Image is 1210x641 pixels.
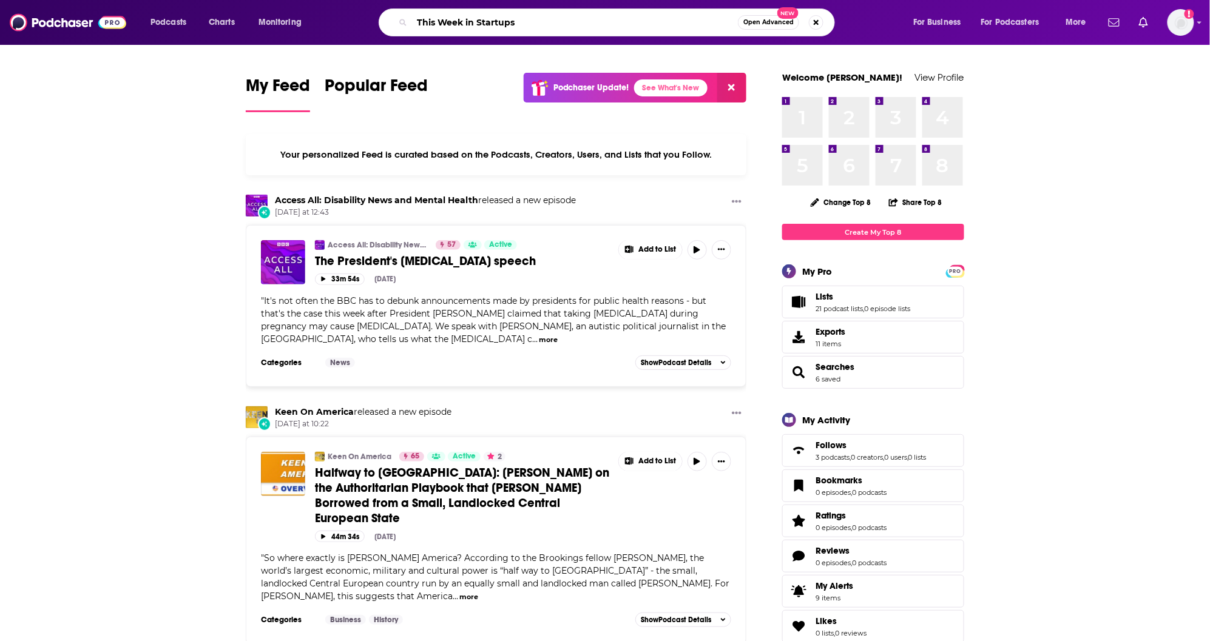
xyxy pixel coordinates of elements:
[275,419,451,429] span: [DATE] at 10:22
[1168,9,1194,36] img: User Profile
[374,532,396,541] div: [DATE]
[619,452,682,471] button: Show More Button
[484,240,517,250] a: Active
[325,358,355,367] a: News
[863,304,864,313] span: ,
[261,295,726,344] span: "
[261,358,316,367] h3: Categories
[852,559,887,567] a: 0 podcasts
[390,8,847,36] div: Search podcasts, credits, & more...
[803,195,879,210] button: Change Top 8
[851,453,883,461] a: 0 creators
[275,195,478,206] a: Access All: Disability News and Mental Health
[816,616,837,626] span: Likes
[816,340,845,348] span: 11 items
[905,13,976,32] button: open menu
[907,453,908,461] span: ,
[802,266,832,277] div: My Pro
[641,616,711,624] span: Show Podcast Details
[786,364,811,381] a: Searches
[782,356,964,389] span: Searches
[816,510,887,521] a: Ratings
[275,406,354,417] a: Keen On America
[638,245,676,254] span: Add to List
[246,75,310,112] a: My Feed
[246,134,746,175] div: Your personalized Feed is curated based on the Podcasts, Creators, Users, and Lists that you Follow.
[315,274,365,285] button: 33m 54s
[258,417,271,431] div: New Episode
[258,206,271,219] div: New Episode
[246,75,310,103] span: My Feed
[816,440,847,451] span: Follows
[981,14,1039,31] span: For Podcasters
[851,488,852,497] span: ,
[816,580,853,591] span: My Alerts
[246,406,268,428] img: Keen On America
[786,548,811,565] a: Reviews
[261,615,316,625] h3: Categories
[851,559,852,567] span: ,
[246,195,268,216] img: Access All: Disability News and Mental Health
[727,195,746,210] button: Show More Button
[142,13,202,32] button: open menu
[553,82,629,93] p: Podchaser Update!
[412,13,738,32] input: Search podcasts, credits, & more...
[261,295,726,344] span: It's not often the BBC has to debunk announcements made by presidents for public health reasons -...
[852,488,887,497] a: 0 podcasts
[619,240,682,260] button: Show More Button
[201,13,242,32] a: Charts
[712,452,731,471] button: Show More Button
[782,540,964,572] span: Reviews
[864,304,910,313] a: 0 episode lists
[816,616,867,626] a: Likes
[539,335,558,345] button: more
[1168,9,1194,36] span: Logged in as megcassidy
[816,488,851,497] a: 0 episodes
[315,531,365,542] button: 44m 34s
[328,240,428,250] a: Access All: Disability News and Mental Health
[453,451,476,463] span: Active
[913,14,961,31] span: For Business
[786,618,811,635] a: Likes
[816,475,862,486] span: Bookmarks
[315,240,325,250] img: Access All: Disability News and Mental Health
[816,523,851,532] a: 0 episodes
[325,75,428,103] span: Popular Feed
[835,629,867,637] a: 0 reviews
[782,321,964,354] a: Exports
[261,240,305,284] img: The President's Paracetamol speech
[1057,13,1101,32] button: open menu
[10,11,126,34] img: Podchaser - Follow, Share and Rate Podcasts
[436,240,461,250] a: 57
[261,552,729,602] span: So where exactly is [PERSON_NAME] America? According to the Brookings fellow [PERSON_NAME], the w...
[948,266,962,275] a: PRO
[816,375,840,383] a: 6 saved
[374,275,396,283] div: [DATE]
[738,15,799,30] button: Open AdvancedNew
[315,452,325,461] img: Keen On America
[1185,9,1194,19] svg: Add a profile image
[782,469,964,502] span: Bookmarks
[816,291,833,302] span: Lists
[816,545,850,556] span: Reviews
[315,253,610,269] a: The President's [MEDICAL_DATA] speech
[782,505,964,537] span: Ratings
[1104,12,1124,33] a: Show notifications dropdown
[261,452,305,496] a: Halfway to Hungary: Jonathan Rauch on the Authoritarian Playbook that Trump Borrowed from a Small...
[484,452,505,461] button: 2
[634,79,708,96] a: See What's New
[816,629,834,637] a: 0 lists
[635,355,731,370] button: ShowPodcast Details
[777,7,799,19] span: New
[275,195,576,206] h3: released a new episode
[447,239,456,251] span: 57
[460,592,479,602] button: more
[489,239,512,251] span: Active
[816,304,863,313] a: 21 podcast lists
[973,13,1057,32] button: open menu
[1066,14,1086,31] span: More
